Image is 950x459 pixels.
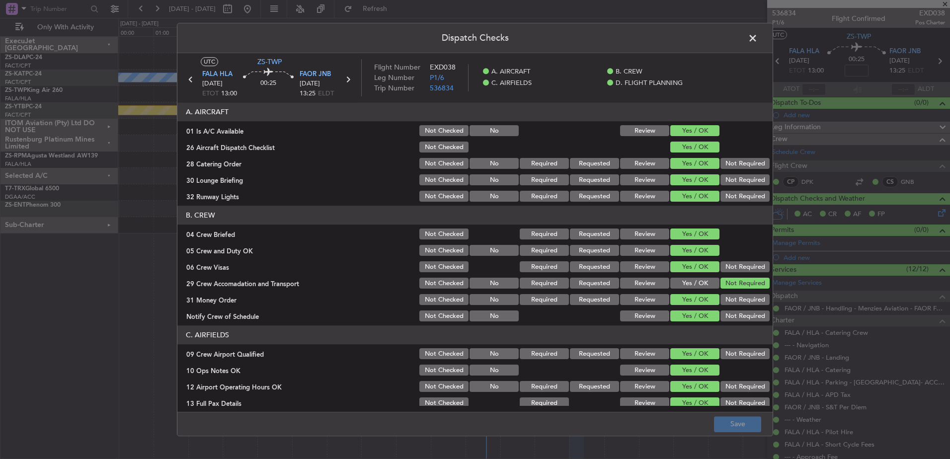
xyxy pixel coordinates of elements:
[177,23,773,53] header: Dispatch Checks
[720,278,770,289] button: Not Required
[720,191,770,202] button: Not Required
[720,311,770,322] button: Not Required
[720,295,770,306] button: Not Required
[720,262,770,273] button: Not Required
[720,398,770,409] button: Not Required
[720,158,770,169] button: Not Required
[720,382,770,392] button: Not Required
[720,349,770,360] button: Not Required
[720,175,770,186] button: Not Required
